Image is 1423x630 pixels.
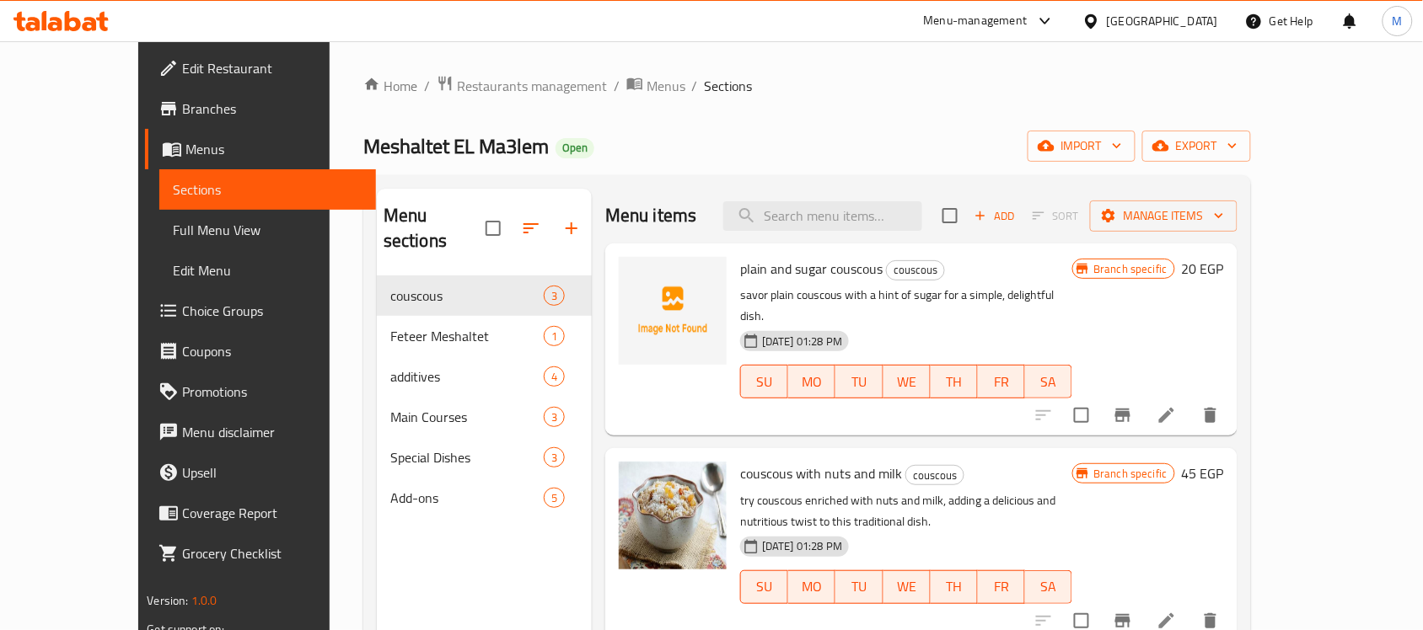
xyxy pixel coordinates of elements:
span: couscous [887,260,944,280]
span: MO [795,574,829,599]
span: Select to update [1064,398,1099,433]
span: Select section first [1022,203,1090,229]
div: items [544,488,565,508]
span: [DATE] 01:28 PM [755,334,849,350]
button: TU [835,365,883,398]
div: items [544,407,565,427]
button: FR [978,365,1025,398]
span: Branch specific [1087,261,1173,277]
li: / [614,76,620,96]
span: couscous [906,466,964,485]
div: Feteer Meshaltet1 [377,316,592,356]
div: items [544,286,565,306]
span: 3 [545,288,564,304]
a: Menu disclaimer [145,412,376,452]
span: Full Menu View [173,220,362,240]
span: SA [1032,574,1066,599]
span: Grocery Checklist [182,543,362,563]
a: Choice Groups [145,291,376,331]
span: Meshaltet EL Ma3lem [363,127,549,165]
span: export [1156,136,1238,157]
div: items [544,447,565,467]
div: couscous [905,465,964,485]
div: couscous [886,260,945,280]
nav: Menu sections [377,269,592,525]
div: couscous3 [377,275,592,316]
span: SU [748,574,781,599]
span: Promotions [182,382,362,402]
p: savor plain couscous with a hint of sugar for a simple, delightful dish. [740,285,1072,327]
span: Restaurants management [457,76,607,96]
button: SA [1025,570,1072,604]
span: 5 [545,490,564,506]
span: Upsell [182,462,362,483]
span: Add item [968,203,1022,229]
div: Feteer Meshaltet [390,326,544,346]
span: Open [556,141,594,155]
span: Sections [705,76,753,96]
div: Main Courses [390,407,544,427]
a: Full Menu View [159,210,376,250]
a: Promotions [145,371,376,412]
div: Special Dishes [390,447,544,467]
span: Manage items [1103,206,1224,227]
button: WE [883,365,931,398]
span: additives [390,366,544,387]
span: Menus [647,76,685,96]
button: FR [978,570,1025,604]
span: WE [890,574,924,599]
button: export [1142,131,1251,162]
div: items [544,326,565,346]
a: Menus [145,129,376,169]
span: Branch specific [1087,466,1173,482]
div: [GEOGRAPHIC_DATA] [1107,12,1218,30]
h6: 20 EGP [1182,257,1224,280]
a: Home [363,76,417,96]
button: delete [1190,395,1231,435]
span: TH [937,370,971,394]
span: 1.0.0 [191,590,217,611]
span: [DATE] 01:28 PM [755,538,849,554]
span: Sort sections [511,208,551,248]
span: Sections [173,179,362,200]
span: import [1041,136,1122,157]
span: Select section [932,198,968,233]
span: couscous [390,286,544,306]
div: Open [556,138,594,158]
h6: 45 EGP [1182,462,1224,485]
span: FR [985,574,1018,599]
a: Edit menu item [1157,405,1177,425]
button: Add section [551,208,592,248]
button: Branch-specific-item [1103,395,1143,435]
button: SU [740,365,788,398]
span: Choice Groups [182,301,362,321]
a: Edit Menu [159,250,376,291]
span: 4 [545,369,564,385]
button: WE [883,570,931,604]
a: Coverage Report [145,493,376,533]
img: plain and sugar couscous [619,257,727,365]
div: items [544,366,565,387]
span: 3 [545,450,564,466]
input: search [723,201,922,231]
span: Edit Restaurant [182,58,362,78]
button: import [1028,131,1136,162]
span: SA [1032,370,1066,394]
img: couscous with nuts and milk [619,462,727,569]
button: MO [788,570,835,604]
span: Add-ons [390,488,544,508]
div: Special Dishes3 [377,437,592,478]
span: Coupons [182,341,362,361]
span: Branches [182,99,362,119]
span: Coverage Report [182,503,362,523]
span: TU [842,370,876,394]
a: Coupons [145,331,376,371]
a: Restaurants management [437,75,607,97]
div: additives4 [377,356,592,397]
span: 3 [545,409,564,425]
h2: Menu sections [384,203,486,254]
div: Menu-management [924,11,1028,31]
p: try couscous enriched with nuts and milk, adding a delicious and nutritious twist to this traditi... [740,490,1072,532]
